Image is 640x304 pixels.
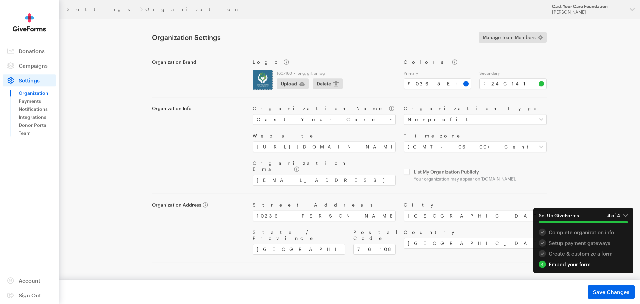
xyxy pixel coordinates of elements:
[152,202,245,208] label: Organization Address
[277,78,309,89] button: Upload
[19,277,40,284] span: Account
[253,133,396,139] label: Website
[552,9,624,15] div: [PERSON_NAME]
[539,239,546,247] div: 2
[607,213,628,219] em: 4 of 4
[19,113,56,121] a: Integrations
[539,261,546,268] div: 4
[3,74,56,86] a: Settings
[539,261,628,268] div: Embed your form
[19,121,56,129] a: Donor Portal
[277,70,396,76] label: 160x160 • png, gif, or jpg
[479,32,547,43] a: Manage Team Members
[552,4,624,9] div: Cast Your Care Foundation
[19,77,40,83] span: Settings
[539,250,546,257] div: 3
[19,129,56,137] a: Team
[281,80,297,88] span: Upload
[404,70,471,76] label: Primary
[67,7,137,12] a: Settings
[480,176,515,182] a: [DOMAIN_NAME]
[404,229,547,235] label: Country
[3,275,56,287] a: Account
[404,133,547,139] label: Timezone
[539,229,628,236] div: Complete organization info
[253,141,396,152] input: https://www.example.com
[253,59,396,65] label: Logo
[3,289,56,301] a: Sign Out
[19,62,48,69] span: Campaigns
[13,13,46,32] img: GiveForms
[19,48,45,54] span: Donations
[253,160,396,172] label: Organization Email
[313,78,343,89] button: Delete
[539,229,546,236] div: 1
[353,229,396,241] label: Postal Code
[533,208,633,229] button: Set Up GiveForms4 of 4
[19,292,41,298] span: Sign Out
[3,60,56,72] a: Campaigns
[404,105,547,111] label: Organization Type
[404,202,547,208] label: City
[19,97,56,105] a: Payments
[253,202,396,208] label: Street Address
[317,80,331,88] span: Delete
[539,250,628,257] div: Create & customize a form
[588,285,635,299] button: Save Changes
[253,105,396,111] label: Organization Name
[539,239,628,247] a: 2 Setup payment gateways
[479,70,547,76] label: Secondary
[539,239,628,247] div: Setup payment gateways
[152,105,245,111] label: Organization Info
[404,59,547,65] label: Colors
[152,33,471,41] h1: Organization Settings
[483,33,536,41] span: Manage Team Members
[19,89,56,97] a: Organization
[593,288,629,296] span: Save Changes
[19,105,56,113] a: Notifications
[539,229,628,236] a: 1 Complete organization info
[152,59,245,65] label: Organization Brand
[539,261,628,268] a: 4 Embed your form
[253,229,345,241] label: State / Province
[3,45,56,57] a: Donations
[539,250,628,257] a: 3 Create & customize a form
